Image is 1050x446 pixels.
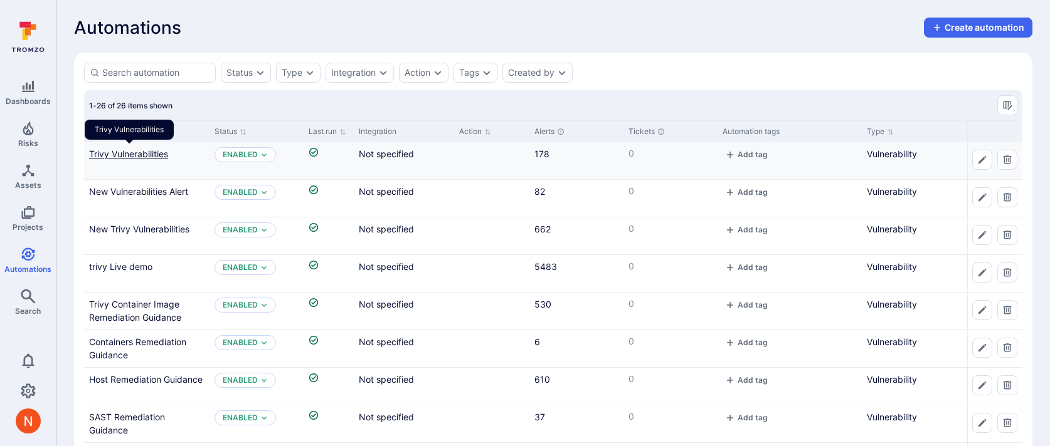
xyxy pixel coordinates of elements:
span: Not specified [359,412,414,422]
div: Cell for Type [862,368,997,405]
div: Cell for [967,180,1022,217]
div: type filter [276,63,321,83]
button: Expand dropdown [260,414,268,422]
div: Automation tags [723,126,857,137]
p: 0 [628,185,713,197]
span: Not specified [359,299,414,309]
div: Cell for Automation name [84,255,209,292]
a: 37 [534,412,545,422]
p: 0 [628,222,713,235]
div: Cell for Action [454,293,529,329]
button: Manage columns [997,95,1017,115]
button: Delete automation [997,413,1017,433]
button: add tag [723,150,770,159]
button: create-automation-button [924,18,1032,38]
button: add tag [723,300,770,309]
div: Cell for Type [862,405,997,442]
div: Cell for Tickets [623,142,718,179]
div: Cell for Automation name [84,330,209,367]
div: Cell for Action [454,330,529,367]
span: Search [15,306,41,316]
div: Cell for Tickets [623,293,718,329]
div: Cell for Last run [304,405,354,442]
button: add tag [723,338,770,347]
a: 6 [534,336,540,347]
div: Cell for Automation name [84,368,209,405]
button: Sort by Action [459,127,491,137]
div: Cell for Tickets [623,255,718,292]
span: Projects [13,222,43,232]
div: Cell for Tickets [623,405,718,442]
span: Automations [74,18,181,38]
div: tags-cell- [723,185,857,200]
div: Cell for Status [209,405,304,442]
div: Cell for Type [862,255,997,292]
button: Integration [331,68,376,78]
a: New Vulnerabilities Alert [89,186,188,197]
button: Expand dropdown [255,68,265,78]
div: status filter [221,63,271,83]
div: Cell for Automation tags [718,142,862,179]
div: Cell for Type [862,330,997,367]
p: Vulnerability [867,222,992,236]
p: 0 [628,410,713,423]
button: Edit automation [972,262,992,283]
div: Tickets [628,126,713,137]
div: tags-cell- [723,260,857,276]
button: Delete automation [997,225,1017,245]
div: Cell for Integration [354,217,454,254]
button: Enabled [223,150,258,160]
button: Enabled [223,413,258,423]
a: Trivy Vulnerabilities [89,148,168,159]
span: Not specified [359,336,414,347]
div: tags-cell- [723,147,857,163]
div: Status [226,68,253,78]
button: Edit automation [972,413,992,433]
div: Cell for Automation tags [718,255,862,292]
div: Cell for Integration [354,142,454,179]
div: tags-cell- [723,222,857,238]
div: Cell for Action [454,368,529,405]
div: Cell for Automation tags [718,330,862,367]
img: ACg8ocIprwjrgDQnDsNSk9Ghn5p5-B8DpAKWoJ5Gi9syOE4K59tr4Q=s96-c [16,408,41,433]
div: Cell for Alerts [529,330,623,367]
div: Cell for Integration [354,330,454,367]
button: add tag [723,187,770,197]
div: Cell for Integration [354,255,454,292]
div: Cell for Last run [304,180,354,217]
button: Edit automation [972,225,992,245]
div: Cell for [967,142,1022,179]
button: Type [282,68,302,78]
button: Sort by Status [215,127,247,137]
div: Cell for [967,368,1022,405]
button: Edit automation [972,375,992,395]
button: Expand dropdown [260,189,268,196]
p: Vulnerability [867,147,992,160]
span: Risks [18,138,38,148]
button: Sort by Last run [309,127,346,137]
a: 178 [534,148,549,159]
div: Unresolved alerts [557,128,565,135]
div: Cell for Status [209,217,304,254]
div: Cell for Tickets [623,217,718,254]
button: Expand dropdown [260,151,268,158]
a: Containers Remediation Guidance [89,336,186,360]
button: Expand dropdown [378,68,388,78]
div: Action [405,68,430,78]
p: Vulnerability [867,410,992,423]
div: integration filter [326,63,394,83]
p: Vulnerability [867,260,992,273]
button: Enabled [223,262,258,272]
div: Cell for Last run [304,217,354,254]
span: Not specified [359,374,414,385]
div: Cell for Action [454,142,529,179]
div: Cell for Integration [354,405,454,442]
p: Enabled [223,225,258,235]
button: Enabled [223,300,258,310]
button: Delete automation [997,262,1017,283]
button: Expand dropdown [305,68,315,78]
a: 610 [534,374,550,385]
